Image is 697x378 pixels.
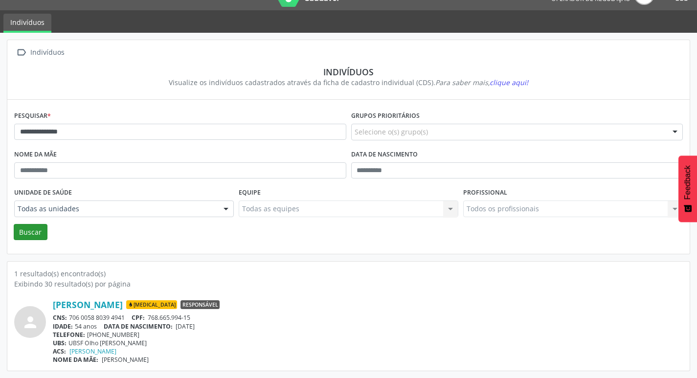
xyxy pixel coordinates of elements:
span: Responsável [180,300,220,309]
label: Data de nascimento [351,147,418,162]
span: [MEDICAL_DATA] [126,300,177,309]
span: clique aqui! [490,78,528,87]
div: 54 anos [53,322,683,331]
div: Exibindo 30 resultado(s) por página [14,279,683,289]
span: IDADE: [53,322,73,331]
i: person [22,313,39,331]
button: Feedback - Mostrar pesquisa [678,156,697,222]
span: CNS: [53,313,67,322]
a: [PERSON_NAME] [53,299,123,310]
a:  Indivíduos [14,45,66,60]
span: [DATE] [176,322,195,331]
label: Grupos prioritários [351,109,420,124]
div: UBSF Olho [PERSON_NAME] [53,339,683,347]
div: 1 resultado(s) encontrado(s) [14,268,683,279]
span: Feedback [683,165,692,200]
label: Nome da mãe [14,147,57,162]
span: CPF: [132,313,145,322]
a: Indivíduos [3,14,51,33]
label: Unidade de saúde [14,185,72,200]
span: NOME DA MÃE: [53,356,98,364]
span: [PERSON_NAME] [102,356,149,364]
div: Visualize os indivíduos cadastrados através da ficha de cadastro individual (CDS). [21,77,676,88]
a: [PERSON_NAME] [69,347,116,356]
div: 706 0058 8039 4941 [53,313,683,322]
label: Profissional [463,185,507,200]
span: UBS: [53,339,67,347]
span: 768.665.994-15 [148,313,190,322]
span: Todas as unidades [18,204,214,214]
div: [PHONE_NUMBER] [53,331,683,339]
span: ACS: [53,347,66,356]
div: Indivíduos [21,67,676,77]
i:  [14,45,28,60]
label: Equipe [239,185,261,200]
button: Buscar [14,224,47,241]
i: Para saber mais, [435,78,528,87]
div: Indivíduos [28,45,66,60]
span: Selecione o(s) grupo(s) [355,127,428,137]
label: Pesquisar [14,109,51,124]
span: TELEFONE: [53,331,85,339]
span: DATA DE NASCIMENTO: [104,322,173,331]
